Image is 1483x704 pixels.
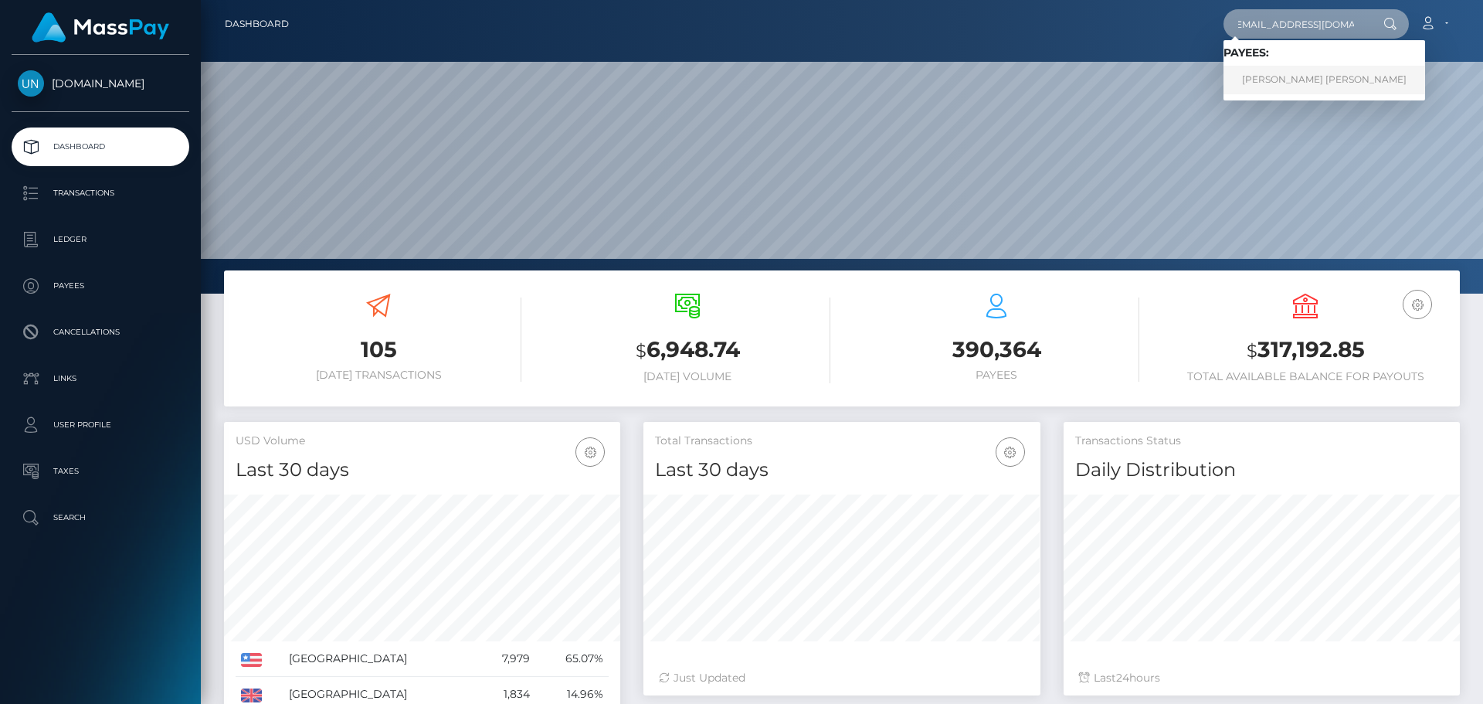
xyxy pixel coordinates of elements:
small: $ [1247,340,1257,362]
p: Links [18,367,183,390]
h3: 390,364 [853,335,1139,365]
h6: [DATE] Volume [545,370,830,383]
a: Cancellations [12,313,189,352]
td: [GEOGRAPHIC_DATA] [283,641,477,677]
td: 7,979 [477,641,535,677]
h5: Transactions Status [1075,434,1448,449]
h4: Daily Distribution [1075,457,1448,484]
div: Just Updated [659,670,1024,686]
small: $ [636,340,646,362]
a: Dashboard [225,8,289,40]
p: Taxes [18,460,183,483]
h3: 105 [236,335,521,365]
h6: Payees [853,369,1139,382]
h6: Total Available Balance for Payouts [1162,370,1448,383]
a: Payees [12,267,189,305]
p: Ledger [18,228,183,251]
img: US.png [241,653,262,667]
span: 24 [1116,671,1129,685]
a: Links [12,359,189,398]
h4: Last 30 days [236,457,609,484]
a: User Profile [12,406,189,444]
a: Search [12,498,189,537]
a: Dashboard [12,128,189,166]
img: GB.png [241,689,262,702]
a: Taxes [12,452,189,491]
p: Search [18,506,183,529]
td: 65.07% [535,641,609,677]
p: Cancellations [18,321,183,344]
h6: [DATE] Transactions [236,369,521,382]
p: Dashboard [18,135,183,158]
h3: 6,948.74 [545,335,830,366]
img: MassPay Logo [32,12,169,43]
img: Unlockt.me [18,70,44,97]
p: Payees [18,274,183,298]
a: [PERSON_NAME] [PERSON_NAME] [1223,66,1425,94]
div: Last hours [1079,670,1444,686]
h5: USD Volume [236,434,609,449]
h3: 317,192.85 [1162,335,1448,366]
span: [DOMAIN_NAME] [12,77,189,90]
h4: Last 30 days [655,457,1028,484]
a: Ledger [12,220,189,259]
h6: Payees: [1223,46,1425,60]
p: Transactions [18,182,183,205]
h5: Total Transactions [655,434,1028,449]
input: Search... [1223,9,1369,39]
p: User Profile [18,413,183,437]
a: Transactions [12,174,189,213]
